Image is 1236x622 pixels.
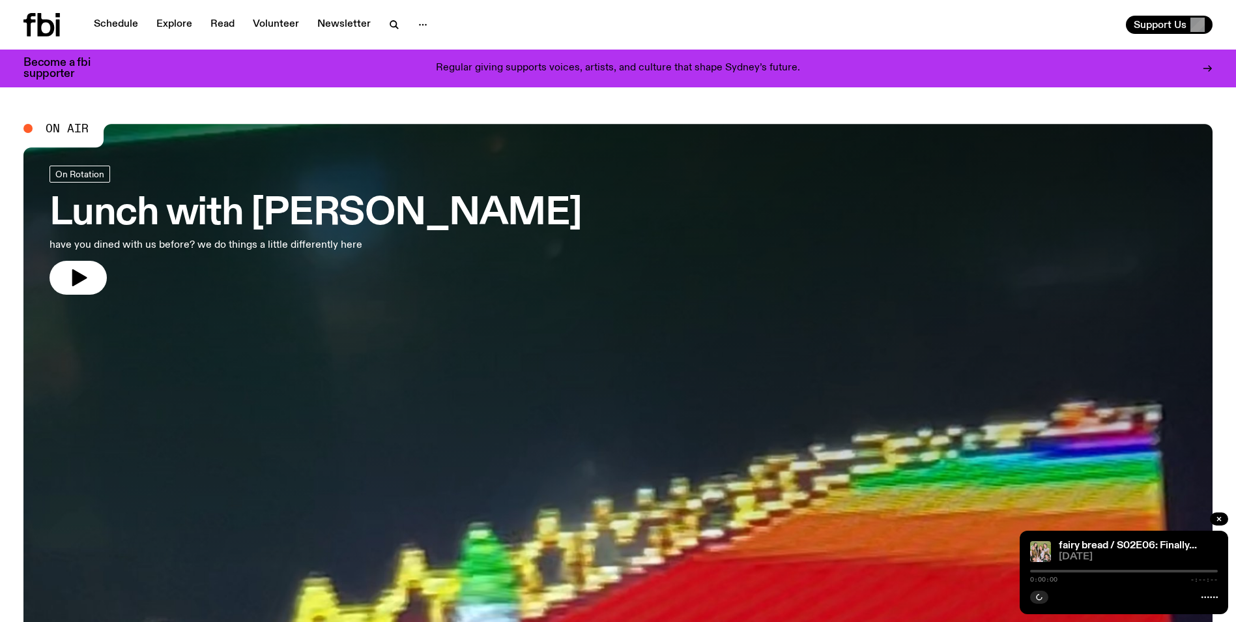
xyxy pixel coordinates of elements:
[1059,541,1197,551] a: fairy bread / S02E06: Finally...
[1030,576,1057,583] span: 0:00:00
[23,57,107,80] h3: Become a fbi supporter
[149,16,200,34] a: Explore
[1030,541,1051,562] img: A picture of six girls (the members of girl group PURPLE KISS) sitting on grass. Jim's face has b...
[86,16,146,34] a: Schedule
[1059,552,1218,562] span: [DATE]
[50,237,383,253] p: have you dined with us before? we do things a little differently here
[1190,576,1218,583] span: -:--:--
[55,169,104,179] span: On Rotation
[436,63,800,74] p: Regular giving supports voices, artists, and culture that shape Sydney’s future.
[203,16,242,34] a: Read
[1134,19,1186,31] span: Support Us
[50,166,582,295] a: Lunch with [PERSON_NAME]have you dined with us before? we do things a little differently here
[1126,16,1213,34] button: Support Us
[50,166,110,183] a: On Rotation
[245,16,307,34] a: Volunteer
[309,16,379,34] a: Newsletter
[50,196,582,232] h3: Lunch with [PERSON_NAME]
[46,123,89,134] span: On Air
